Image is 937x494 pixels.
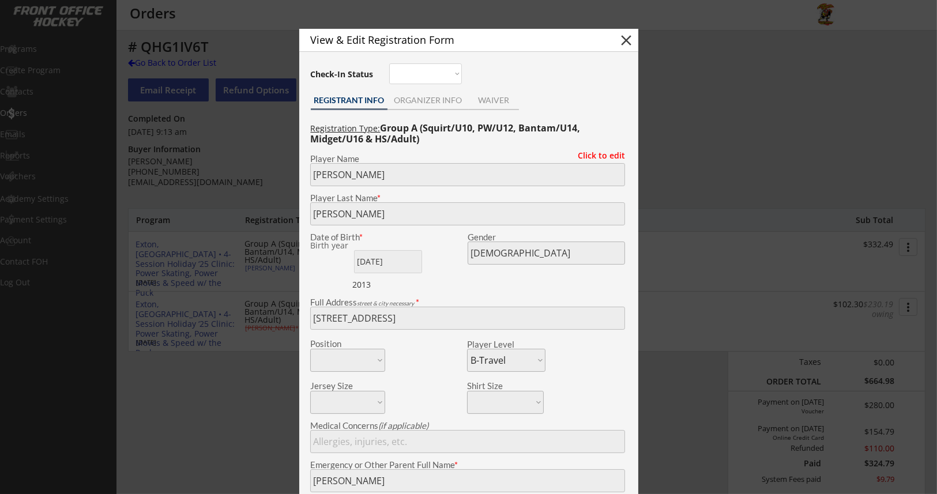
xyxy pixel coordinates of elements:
div: Player Last Name [310,194,625,202]
input: Allergies, injuries, etc. [310,430,625,453]
div: Full Address [310,298,625,307]
div: Gender [468,233,625,242]
div: Click to edit [569,152,625,160]
em: street & city necessary [357,300,414,307]
div: Position [310,340,370,348]
div: Player Level [467,340,545,349]
div: Medical Concerns [310,421,625,430]
div: View & Edit Registration Form [311,35,598,45]
input: Street, City, Province/State [310,307,625,330]
div: Jersey Size [310,382,370,390]
div: Emergency or Other Parent Full Name [310,461,625,469]
div: Birth year [310,242,382,250]
u: Registration Type: [310,123,380,134]
button: close [618,32,635,49]
strong: Group A (Squirt/U10, PW/U12, Bantam/U14, Midget/U16 & HS/Adult) [310,122,582,145]
div: 2013 [352,279,424,291]
div: REGISTRANT INFO [311,96,387,104]
div: Shirt Size [467,382,526,390]
div: Date of Birth [310,233,385,242]
em: (if applicable) [378,420,428,431]
div: We are transitioning the system to collect and store date of birth instead of just birth year to ... [310,242,382,250]
div: ORGANIZER INFO [387,96,469,104]
div: WAIVER [469,96,519,104]
div: Player Name [310,154,625,163]
div: Check-In Status [311,70,376,78]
